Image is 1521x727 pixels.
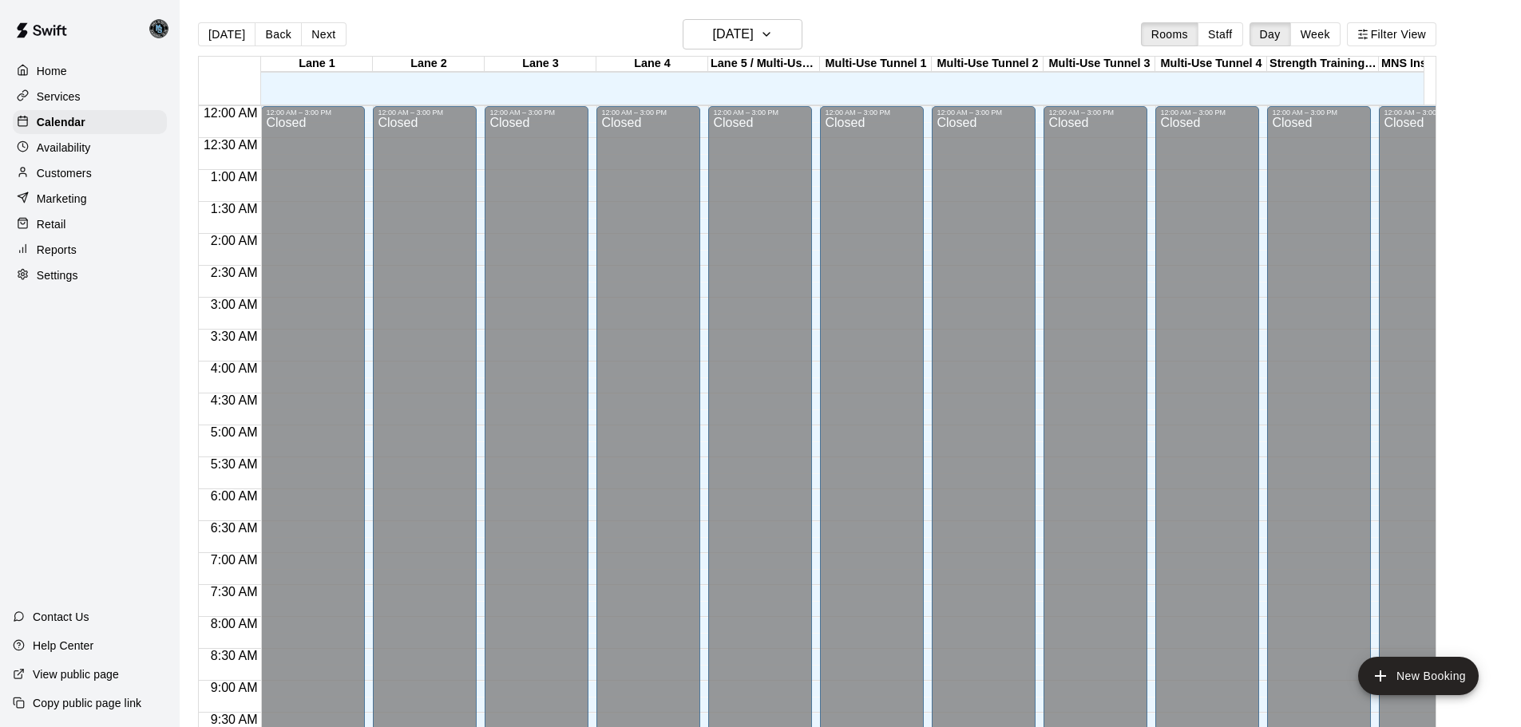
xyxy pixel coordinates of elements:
[207,617,262,630] span: 8:00 AM
[937,109,1031,117] div: 12:00 AM – 3:00 PM
[37,216,66,232] p: Retail
[1379,57,1491,72] div: MNS Instructor Tunnel
[207,202,262,215] span: 1:30 AM
[1160,109,1254,117] div: 12:00 AM – 3:00 PM
[485,57,596,72] div: Lane 3
[1267,57,1379,72] div: Strength Training Room
[13,238,167,262] a: Reports
[37,140,91,156] p: Availability
[13,161,167,185] a: Customers
[37,114,85,130] p: Calendar
[301,22,346,46] button: Next
[207,330,262,343] span: 3:30 AM
[373,57,485,72] div: Lane 2
[13,187,167,211] a: Marketing
[1155,57,1267,72] div: Multi-Use Tunnel 4
[33,609,89,625] p: Contact Us
[200,138,262,152] span: 12:30 AM
[708,57,820,72] div: Lane 5 / Multi-Use Tunnel 5
[37,191,87,207] p: Marketing
[13,110,167,134] a: Calendar
[1250,22,1291,46] button: Day
[207,713,262,726] span: 9:30 AM
[37,267,78,283] p: Settings
[1198,22,1243,46] button: Staff
[13,212,167,236] a: Retail
[207,521,262,535] span: 6:30 AM
[207,425,262,439] span: 5:00 AM
[207,170,262,184] span: 1:00 AM
[207,585,262,599] span: 7:30 AM
[33,695,141,711] p: Copy public page link
[37,242,77,258] p: Reports
[1141,22,1198,46] button: Rooms
[1347,22,1436,46] button: Filter View
[1048,109,1143,117] div: 12:00 AM – 3:00 PM
[13,59,167,83] a: Home
[601,109,695,117] div: 12:00 AM – 3:00 PM
[207,362,262,375] span: 4:00 AM
[207,266,262,279] span: 2:30 AM
[207,681,262,694] span: 9:00 AM
[149,19,168,38] img: Danny Lake
[200,106,262,120] span: 12:00 AM
[1272,109,1366,117] div: 12:00 AM – 3:00 PM
[1290,22,1341,46] button: Week
[13,136,167,160] a: Availability
[207,298,262,311] span: 3:00 AM
[713,109,807,117] div: 12:00 AM – 3:00 PM
[1384,109,1478,117] div: 12:00 AM – 3:00 PM
[37,165,92,181] p: Customers
[713,23,754,45] h6: [DATE]
[207,489,262,503] span: 6:00 AM
[378,109,472,117] div: 12:00 AM – 3:00 PM
[33,666,119,682] p: View public page
[261,57,373,72] div: Lane 1
[255,22,302,46] button: Back
[596,57,708,72] div: Lane 4
[266,109,360,117] div: 12:00 AM – 3:00 PM
[489,109,584,117] div: 12:00 AM – 3:00 PM
[207,393,262,407] span: 4:30 AM
[1358,657,1479,695] button: add
[37,63,67,79] p: Home
[820,57,932,72] div: Multi-Use Tunnel 1
[13,85,167,109] a: Services
[13,263,167,287] a: Settings
[37,89,81,105] p: Services
[207,649,262,662] span: 8:30 AM
[683,19,802,49] button: [DATE]
[207,457,262,471] span: 5:30 AM
[33,638,93,654] p: Help Center
[198,22,255,46] button: [DATE]
[825,109,919,117] div: 12:00 AM – 3:00 PM
[932,57,1044,72] div: Multi-Use Tunnel 2
[207,553,262,567] span: 7:00 AM
[1044,57,1155,72] div: Multi-Use Tunnel 3
[207,234,262,247] span: 2:00 AM
[146,13,180,45] div: Danny Lake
